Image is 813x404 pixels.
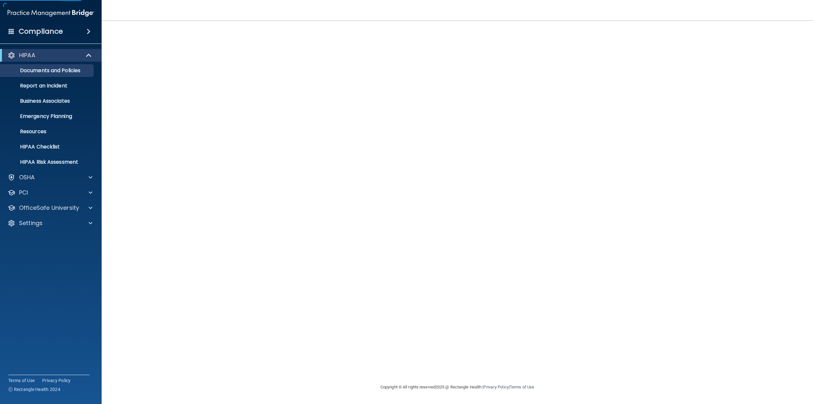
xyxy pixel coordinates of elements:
[4,159,91,165] p: HIPAA Risk Assessment
[8,219,92,227] a: Settings
[4,113,91,120] p: Emergency Planning
[8,204,92,212] a: OfficeSafe University
[8,386,60,393] span: Ⓒ Rectangle Health 2024
[19,204,79,212] p: OfficeSafe University
[4,144,91,150] p: HIPAA Checklist
[19,189,28,196] p: PCI
[19,51,35,59] p: HIPAA
[19,174,35,181] p: OSHA
[483,385,508,389] a: Privacy Policy
[8,51,92,59] a: HIPAA
[4,67,91,74] p: Documents and Policies
[42,377,71,384] a: Privacy Policy
[4,83,91,89] p: Report an Incident
[8,377,35,384] a: Terms of Use
[341,377,573,397] div: Copyright © All rights reserved 2025 @ Rectangle Health | |
[4,128,91,135] p: Resources
[510,385,534,389] a: Terms of Use
[8,189,92,196] a: PCI
[8,7,94,19] img: PMB logo
[19,219,43,227] p: Settings
[4,98,91,104] p: Business Associates
[19,27,63,36] h4: Compliance
[8,174,92,181] a: OSHA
